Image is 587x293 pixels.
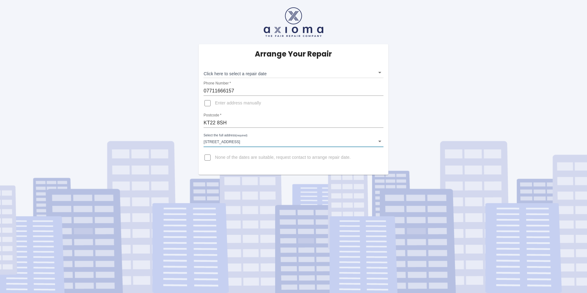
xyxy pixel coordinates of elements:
label: Postcode [204,113,221,118]
label: Phone Number [204,81,231,86]
img: axioma [264,7,323,37]
label: Select the full address [204,133,247,138]
span: Enter address manually [215,100,261,106]
span: None of the dates are suitable, request contact to arrange repair date. [215,154,351,161]
small: (required) [236,134,247,137]
div: [STREET_ADDRESS] [204,136,383,147]
h5: Arrange Your Repair [255,49,332,59]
